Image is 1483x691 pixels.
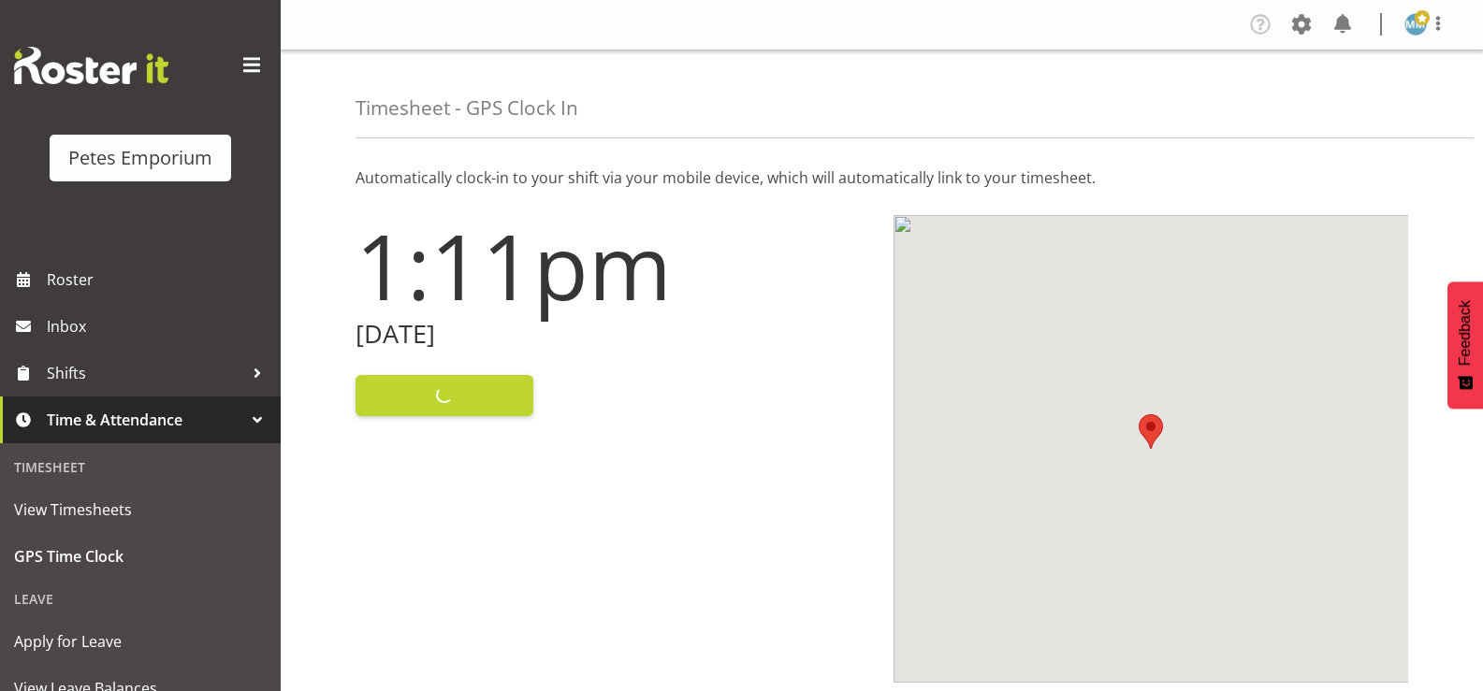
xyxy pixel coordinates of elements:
[5,580,276,618] div: Leave
[14,47,168,84] img: Rosterit website logo
[47,406,243,434] span: Time & Attendance
[356,166,1408,189] p: Automatically clock-in to your shift via your mobile device, which will automatically link to you...
[1457,300,1474,366] span: Feedback
[5,486,276,533] a: View Timesheets
[5,448,276,486] div: Timesheet
[5,533,276,580] a: GPS Time Clock
[47,266,271,294] span: Roster
[356,97,578,119] h4: Timesheet - GPS Clock In
[47,312,271,340] span: Inbox
[356,215,871,316] h1: 1:11pm
[14,627,267,655] span: Apply for Leave
[1447,281,1483,409] button: Feedback - Show survey
[5,618,276,665] a: Apply for Leave
[14,496,267,524] span: View Timesheets
[1404,13,1427,36] img: mandy-mosley3858.jpg
[14,542,267,570] span: GPS Time Clock
[68,144,212,172] div: Petes Emporium
[356,320,871,349] h2: [DATE]
[47,359,243,387] span: Shifts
